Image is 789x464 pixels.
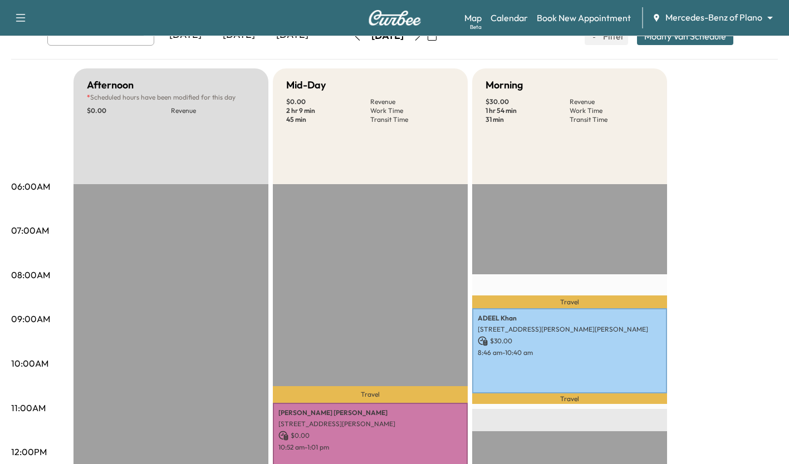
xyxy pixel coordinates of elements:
span: Filter [603,29,623,43]
p: $ 30.00 [486,97,570,106]
button: Modify Van Schedule [637,27,733,45]
p: 08:00AM [11,268,50,282]
p: $ 0.00 [278,431,462,441]
p: [STREET_ADDRESS][PERSON_NAME] [278,419,462,428]
p: 45 min [286,115,370,124]
p: [STREET_ADDRESS][PERSON_NAME][PERSON_NAME] [478,325,661,334]
span: Mercedes-Benz of Plano [665,11,762,24]
p: Travel [472,295,667,308]
p: ADEEL Khan [478,314,661,323]
a: MapBeta [464,11,482,24]
p: 07:00AM [11,224,49,237]
a: Book New Appointment [537,11,631,24]
p: 31 min [486,115,570,124]
p: [PERSON_NAME] [PERSON_NAME] [278,408,462,417]
p: $ 30.00 [478,336,661,346]
img: Curbee Logo [368,10,422,26]
p: 8:46 am - 10:40 am [478,348,661,357]
p: 10:52 am - 1:01 pm [278,443,462,452]
p: 09:00AM [11,312,50,325]
p: Travel [472,393,667,404]
p: 12:00PM [11,445,47,458]
h5: Mid-Day [286,77,326,93]
p: 11:00AM [11,401,46,414]
a: Calendar [491,11,528,24]
p: Work Time [370,106,454,115]
p: 1 hr 54 min [486,106,570,115]
p: 2 hr 9 min [286,106,370,115]
h5: Afternoon [87,77,134,93]
h5: Morning [486,77,523,93]
p: $ 0.00 [286,97,370,106]
p: 06:00AM [11,180,50,193]
div: Beta [470,23,482,31]
p: Work Time [570,106,654,115]
p: $ 0.00 [87,106,171,115]
p: Revenue [570,97,654,106]
button: Filter [585,27,628,45]
div: [DATE] [371,29,404,43]
p: Travel [273,386,468,403]
p: 10:00AM [11,357,48,370]
p: Revenue [370,97,454,106]
p: Transit Time [370,115,454,124]
p: Revenue [171,106,255,115]
p: Transit Time [570,115,654,124]
p: Scheduled hours have been modified for this day [87,93,255,102]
